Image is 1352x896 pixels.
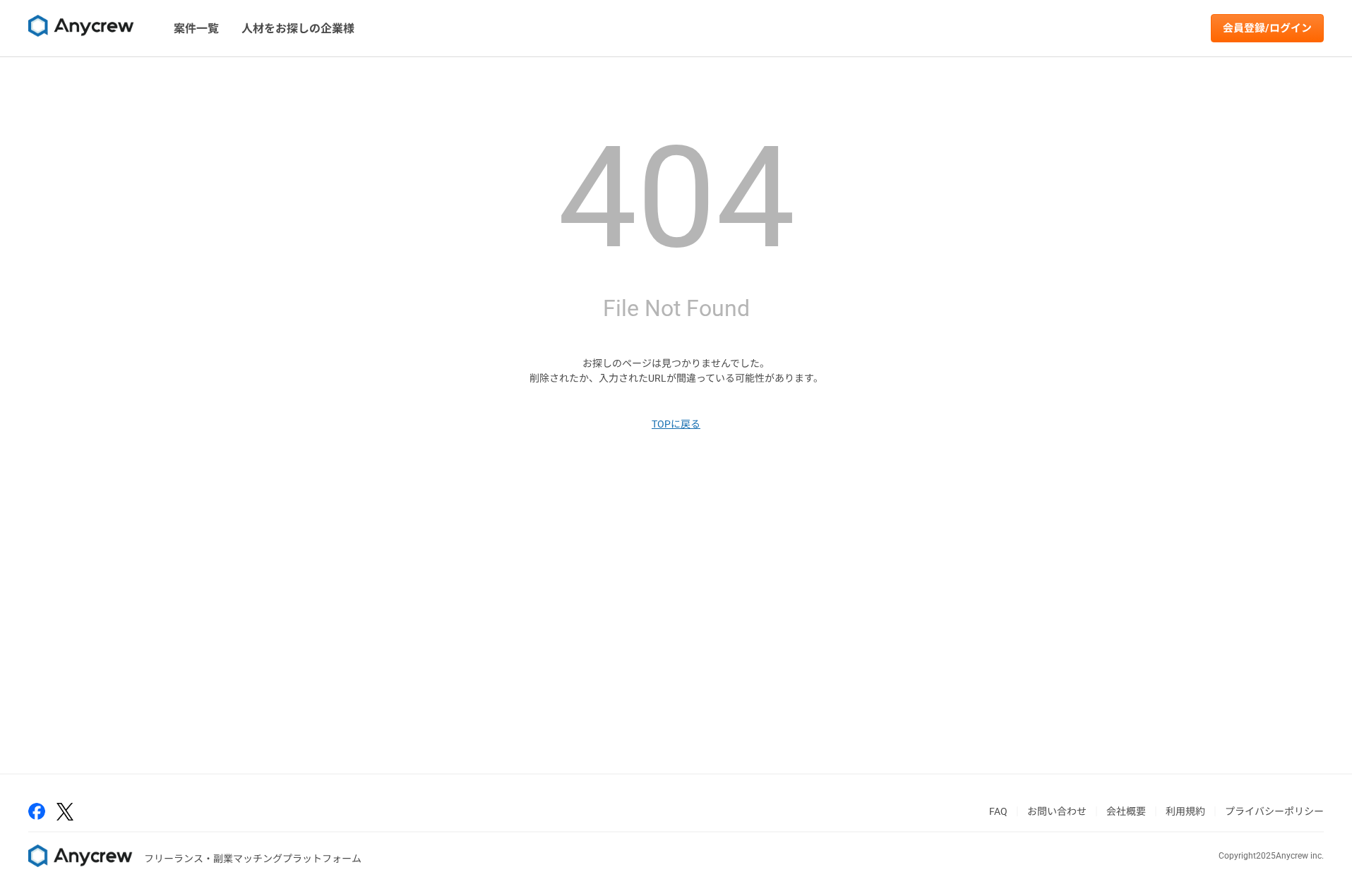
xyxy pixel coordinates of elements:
[28,15,134,37] img: 8DqYSo04kwAAAAASUVORK5CYII=
[1211,14,1324,42] a: 会員登録/ログイン
[28,803,45,820] img: facebook-2adfd474.png
[652,417,700,432] a: TOPに戻る
[1027,806,1087,817] a: お問い合わせ
[530,356,823,386] p: お探しのページは見つかりませんでした。 削除されたか、入力されたURLが間違っている可能性があります。
[1225,806,1324,817] a: プライバシーポリシー
[1166,806,1205,817] a: 利用規約
[603,291,750,325] h2: File Not Found
[1219,849,1324,862] p: Copyright 2025 Anycrew inc.
[56,803,73,821] img: x-391a3a86.png
[989,806,1007,817] a: FAQ
[144,852,361,866] p: フリーランス・副業マッチングプラットフォーム
[558,128,795,269] h1: 404
[28,844,133,867] img: 8DqYSo04kwAAAAASUVORK5CYII=
[1106,806,1146,817] a: 会社概要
